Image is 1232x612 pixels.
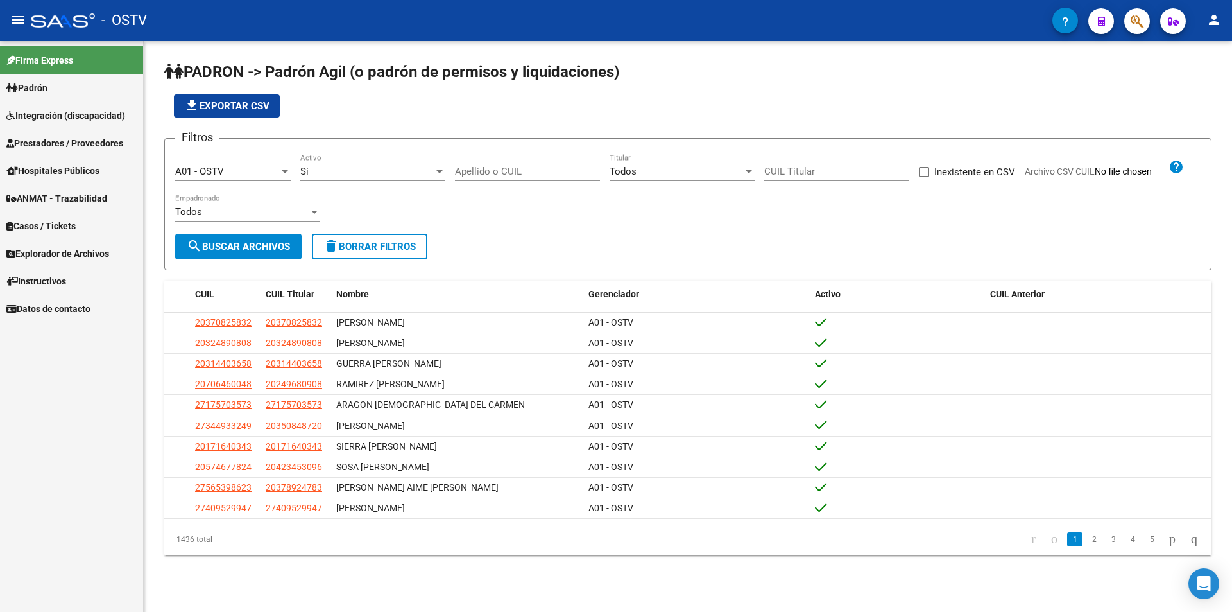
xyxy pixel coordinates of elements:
[1206,12,1222,28] mat-icon: person
[588,358,633,369] span: A01 - OSTV
[815,289,841,299] span: Activo
[336,421,405,431] span: [PERSON_NAME]
[174,94,280,118] button: Exportar CSV
[195,503,252,513] span: 27409529947
[336,317,405,328] span: [PERSON_NAME]
[190,281,261,308] datatable-header-cell: CUIL
[1104,529,1123,550] li: page 3
[187,241,290,252] span: Buscar Archivos
[336,338,405,348] span: [PERSON_NAME]
[588,338,633,348] span: A01 - OSTV
[1025,532,1041,546] a: go to first page
[1185,532,1203,546] a: go to last page
[1188,568,1219,599] div: Open Intercom Messenger
[583,281,810,308] datatable-header-cell: Gerenciador
[6,219,76,233] span: Casos / Tickets
[195,379,252,389] span: 20706460048
[195,317,252,328] span: 20370825832
[610,166,637,177] span: Todos
[990,289,1045,299] span: CUIL Anterior
[164,63,619,81] span: PADRON -> Padrón Agil (o padrón de permisos y liquidaciones)
[1142,529,1161,550] li: page 5
[588,441,633,451] span: A01 - OSTV
[588,503,633,513] span: A01 - OSTV
[1025,166,1095,177] span: Archivo CSV CUIL
[195,338,252,348] span: 20324890808
[336,289,369,299] span: Nombre
[6,247,109,261] span: Explorador de Archivos
[175,234,302,259] button: Buscar Archivos
[985,281,1211,308] datatable-header-cell: CUIL Anterior
[195,399,252,410] span: 27175703573
[266,358,322,369] span: 20314403658
[1125,532,1140,546] a: 4
[336,503,405,513] span: [PERSON_NAME]
[312,234,427,259] button: Borrar Filtros
[588,482,633,493] span: A01 - OSTV
[1095,166,1168,178] input: Archivo CSV CUIL
[1144,532,1159,546] a: 5
[588,399,633,410] span: A01 - OSTV
[266,421,322,431] span: 20350848720
[266,482,322,493] span: 20378924783
[300,166,309,177] span: Si
[336,358,441,369] span: GUERRA [PERSON_NAME]
[6,191,107,205] span: ANMAT - Trazabilidad
[187,238,202,254] mat-icon: search
[10,12,26,28] mat-icon: menu
[261,281,331,308] datatable-header-cell: CUIL Titular
[195,441,252,451] span: 20171640343
[1168,159,1184,175] mat-icon: help
[266,503,322,513] span: 27409529947
[6,302,90,316] span: Datos de contacto
[336,441,437,451] span: SIERRA [PERSON_NAME]
[6,274,66,288] span: Instructivos
[195,482,252,493] span: 27565398623
[336,379,445,389] span: RAMIREZ [PERSON_NAME]
[184,98,200,113] mat-icon: file_download
[1163,532,1181,546] a: go to next page
[6,136,123,150] span: Prestadores / Proveedores
[175,128,219,146] h3: Filtros
[323,241,416,252] span: Borrar Filtros
[588,421,633,431] span: A01 - OSTV
[6,53,73,67] span: Firma Express
[6,109,125,123] span: Integración (discapacidad)
[1086,532,1102,546] a: 2
[266,338,322,348] span: 20324890808
[266,399,322,410] span: 27175703573
[1045,532,1063,546] a: go to previous page
[266,289,314,299] span: CUIL Titular
[1065,529,1084,550] li: page 1
[336,482,499,493] span: [PERSON_NAME] AIME [PERSON_NAME]
[195,289,214,299] span: CUIL
[336,399,525,410] span: ARAGON [DEMOGRAPHIC_DATA] DEL CARMEN
[1067,532,1082,546] a: 1
[336,462,429,472] span: SOSA [PERSON_NAME]
[6,164,99,178] span: Hospitales Públicos
[184,100,269,112] span: Exportar CSV
[1123,529,1142,550] li: page 4
[175,206,202,218] span: Todos
[101,6,147,35] span: - OSTV
[164,523,372,555] div: 1436 total
[266,462,322,472] span: 20423453096
[6,81,47,95] span: Padrón
[588,317,633,328] span: A01 - OSTV
[266,441,322,451] span: 20171640343
[588,379,633,389] span: A01 - OSTV
[175,166,224,177] span: A01 - OSTV
[588,289,639,299] span: Gerenciador
[1084,529,1104,550] li: page 2
[195,462,252,472] span: 20574677824
[331,281,583,308] datatable-header-cell: Nombre
[810,281,985,308] datatable-header-cell: Activo
[1106,532,1121,546] a: 3
[266,317,322,328] span: 20370825832
[934,164,1015,180] span: Inexistente en CSV
[195,421,252,431] span: 27344933249
[195,358,252,369] span: 20314403658
[588,462,633,472] span: A01 - OSTV
[323,238,339,254] mat-icon: delete
[266,379,322,389] span: 20249680908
